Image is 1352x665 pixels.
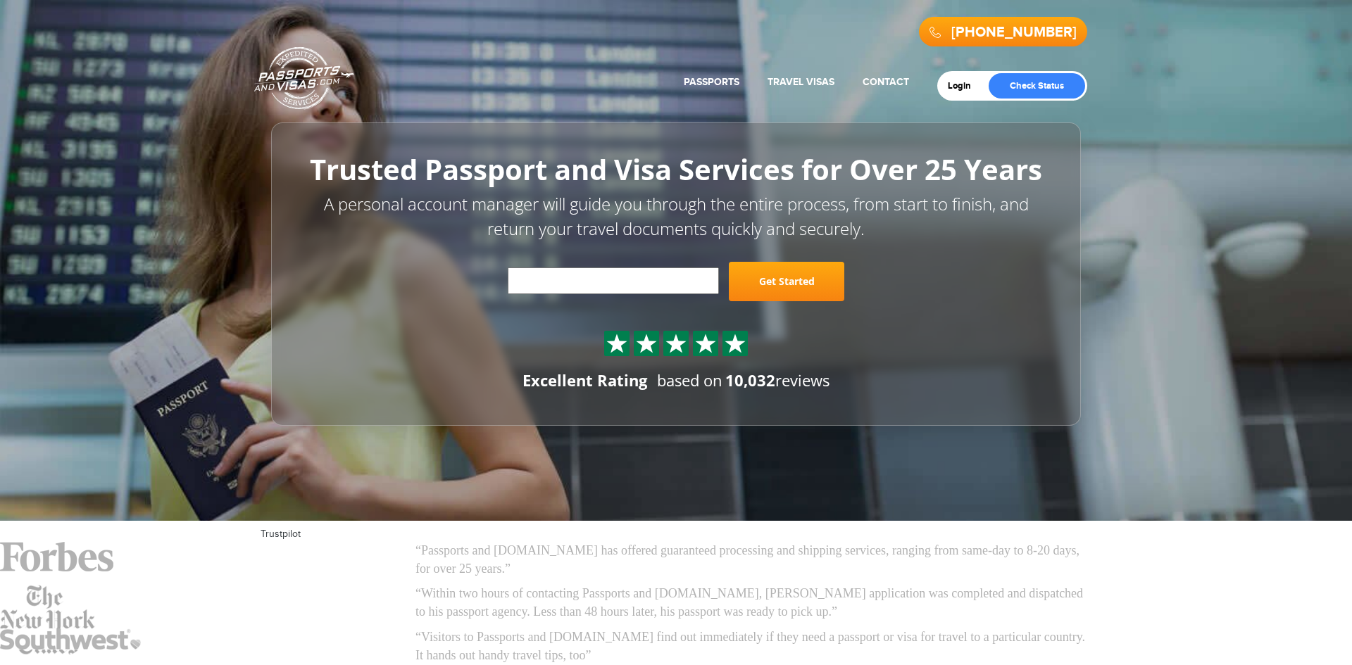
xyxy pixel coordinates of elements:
[415,542,1091,578] p: “Passports and [DOMAIN_NAME] has offered guaranteed processing and shipping services, ranging fro...
[695,333,716,354] img: Sprite St
[522,369,647,391] div: Excellent Rating
[665,333,687,354] img: Sprite St
[729,262,844,301] a: Get Started
[951,24,1077,41] a: [PHONE_NUMBER]
[415,585,1091,621] p: “Within two hours of contacting Passports and [DOMAIN_NAME], [PERSON_NAME] application was comple...
[415,628,1091,664] p: “Visitors to Passports and [DOMAIN_NAME] find out immediately if they need a passport or visa for...
[636,333,657,354] img: Sprite St
[606,333,627,354] img: Sprite St
[725,369,775,391] strong: 10,032
[303,154,1049,185] h1: Trusted Passport and Visa Services for Over 25 Years
[254,46,354,110] a: Passports & [DOMAIN_NAME]
[725,369,830,391] span: reviews
[948,80,981,91] a: Login
[657,369,722,391] span: based on
[989,73,1085,99] a: Check Status
[261,528,301,540] a: Trustpilot
[725,333,746,354] img: Sprite St
[303,192,1049,241] p: A personal account manager will guide you through the entire process, from start to finish, and r...
[768,76,834,88] a: Travel Visas
[863,76,909,88] a: Contact
[684,76,739,88] a: Passports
